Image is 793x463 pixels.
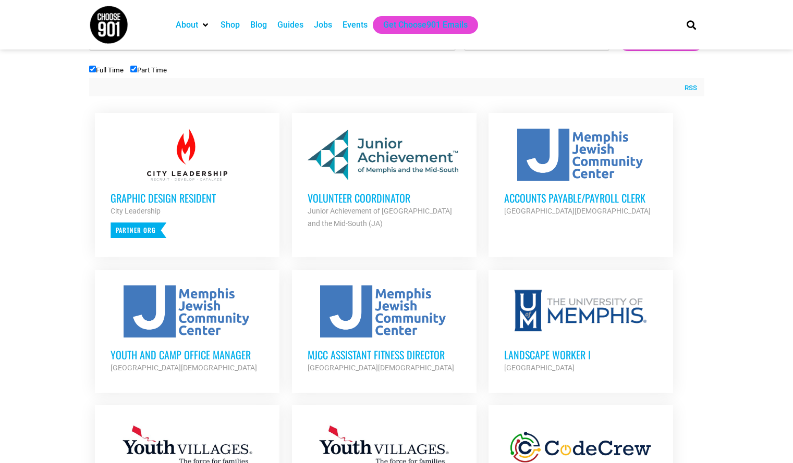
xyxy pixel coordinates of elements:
a: Accounts Payable/Payroll Clerk [GEOGRAPHIC_DATA][DEMOGRAPHIC_DATA] [489,113,673,233]
div: About [170,16,215,34]
strong: [GEOGRAPHIC_DATA] [504,364,575,372]
a: Get Choose901 Emails [383,19,468,31]
h3: Youth and Camp Office Manager [111,348,264,361]
a: MJCC Assistant Fitness Director [GEOGRAPHIC_DATA][DEMOGRAPHIC_DATA] [292,270,477,390]
p: Partner Org [111,222,166,238]
strong: [GEOGRAPHIC_DATA][DEMOGRAPHIC_DATA] [111,364,257,372]
strong: Junior Achievement of [GEOGRAPHIC_DATA] and the Mid-South (JA) [308,207,452,228]
a: About [176,19,198,31]
label: Part Time [130,66,167,74]
h3: Volunteer Coordinator [308,191,461,205]
a: Landscape Worker I [GEOGRAPHIC_DATA] [489,270,673,390]
input: Full Time [89,66,96,72]
a: Jobs [314,19,332,31]
a: Events [343,19,368,31]
nav: Main nav [170,16,669,34]
a: Graphic Design Resident City Leadership Partner Org [95,113,279,254]
a: Youth and Camp Office Manager [GEOGRAPHIC_DATA][DEMOGRAPHIC_DATA] [95,270,279,390]
h3: Accounts Payable/Payroll Clerk [504,191,657,205]
strong: City Leadership [111,207,161,215]
a: Volunteer Coordinator Junior Achievement of [GEOGRAPHIC_DATA] and the Mid-South (JA) [292,113,477,245]
a: Guides [277,19,303,31]
a: RSS [679,83,697,93]
div: Search [682,16,700,33]
a: Shop [221,19,240,31]
label: Full Time [89,66,124,74]
h3: MJCC Assistant Fitness Director [308,348,461,361]
h3: Landscape Worker I [504,348,657,361]
a: Blog [250,19,267,31]
strong: [GEOGRAPHIC_DATA][DEMOGRAPHIC_DATA] [308,364,454,372]
h3: Graphic Design Resident [111,191,264,205]
input: Part Time [130,66,137,72]
strong: [GEOGRAPHIC_DATA][DEMOGRAPHIC_DATA] [504,207,651,215]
